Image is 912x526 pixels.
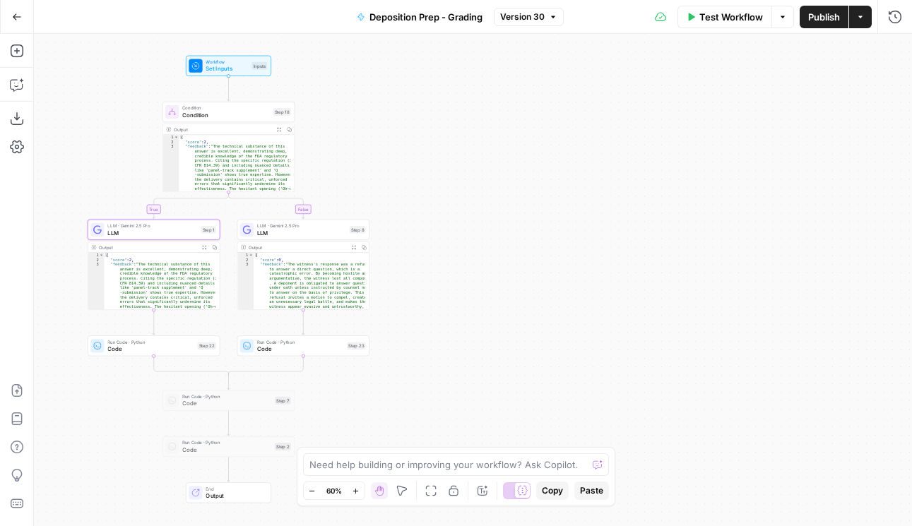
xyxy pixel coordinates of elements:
g: Edge from start to step_18 [227,76,230,100]
div: Step 23 [347,342,366,349]
span: Paste [580,484,603,497]
span: Code [107,345,194,353]
div: Inputs [251,62,267,70]
div: Step 7 [275,397,291,405]
span: Toggle code folding, rows 1 through 4 [99,253,104,258]
div: 3 [88,262,105,370]
span: Condition [182,111,269,119]
div: Output [99,244,196,251]
div: 1 [162,135,179,140]
g: Edge from step_18 to step_8 [229,192,305,219]
span: Run Code · Python [182,393,271,400]
div: WorkflowSet InputsInputs [162,56,295,76]
span: LLM · Gemini 2.5 Pro [107,222,197,229]
span: Test Workflow [699,10,763,24]
span: LLM [107,229,197,237]
span: Code [257,345,343,353]
span: Copy [542,484,563,497]
button: Test Workflow [677,6,771,28]
span: Toggle code folding, rows 1 through 4 [174,135,179,140]
div: Output [174,126,271,133]
span: Output [206,491,263,500]
span: 60% [326,485,342,496]
button: Version 30 [494,8,564,26]
button: Publish [800,6,848,28]
span: Code [182,399,271,407]
span: Run Code · Python [107,339,194,346]
span: Version 30 [500,11,545,23]
span: Toggle code folding, rows 1 through 4 [249,253,254,258]
g: Edge from step_22 to step_18-conditional-end [154,356,229,376]
div: 2 [88,258,105,263]
g: Edge from step_1 to step_22 [153,310,155,335]
button: Copy [536,482,569,500]
div: Step 2 [275,443,291,450]
div: Step 1 [201,226,216,234]
g: Edge from step_18-conditional-end to step_7 [227,373,230,389]
button: Paste [574,482,609,500]
div: ConditionConditionStep 18Output{ "score":2, "feedback":"The technical substance of this answer is... [162,102,295,192]
div: 2 [237,258,254,263]
span: Condition [182,104,269,112]
span: Workflow [206,59,248,66]
div: 1 [237,253,254,258]
div: 3 [162,144,179,252]
g: Edge from step_18 to step_1 [153,192,229,219]
div: LLM · Gemini 2.5 ProLLMStep 1Output{ "score":2, "feedback":"The technical substance of this answe... [88,220,220,310]
span: LLM [257,229,346,237]
span: Run Code · Python [257,339,343,346]
div: Run Code · PythonCodeStep 2 [162,436,295,457]
span: End [206,486,263,493]
span: Code [182,446,271,454]
div: 2 [162,140,179,145]
span: Run Code · Python [182,439,271,446]
div: Run Code · PythonCodeStep 7 [162,390,295,411]
div: Step 22 [197,342,216,349]
div: Run Code · PythonCodeStep 22 [88,335,220,356]
div: Step 18 [273,108,290,116]
div: Output [249,244,346,251]
span: Deposition Prep - Grading [369,10,482,24]
div: Step 8 [350,226,366,234]
div: Run Code · PythonCodeStep 23 [237,335,369,356]
g: Edge from step_7 to step_2 [227,410,230,435]
button: Deposition Prep - Grading [348,6,491,28]
g: Edge from step_2 to end [227,457,230,482]
g: Edge from step_8 to step_23 [302,310,304,335]
div: EndOutput [162,482,295,503]
div: 1 [88,253,105,258]
span: LLM · Gemini 2.5 Pro [257,222,346,229]
span: Set Inputs [206,64,248,73]
span: Publish [808,10,840,24]
g: Edge from step_23 to step_18-conditional-end [229,356,304,376]
div: LLM · Gemini 2.5 ProLLMStep 8Output{ "score":0, "feedback":"The witness's response was a refusal ... [237,220,369,310]
div: 3 [237,262,254,323]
